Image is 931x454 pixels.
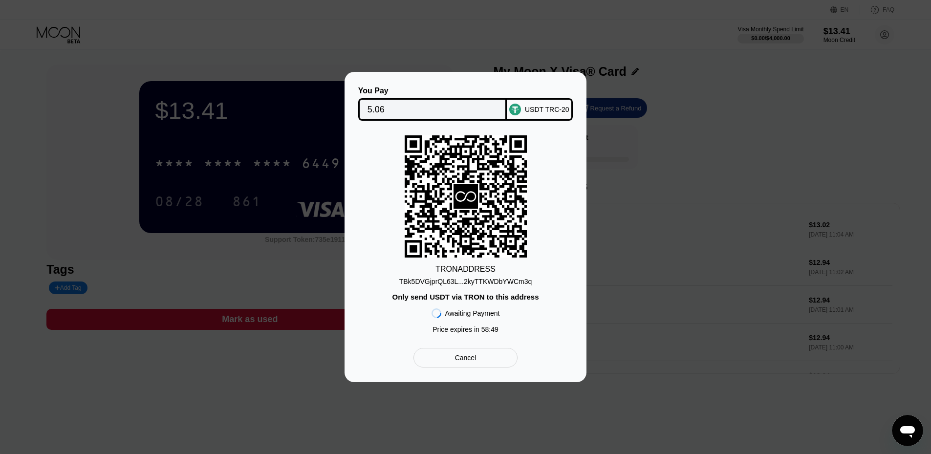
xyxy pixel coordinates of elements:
[399,274,532,285] div: TBk5DVGjprQL63L...2kyTTKWDbYWCm3q
[445,309,500,317] div: Awaiting Payment
[359,86,572,121] div: You PayUSDT TRC-20
[435,265,496,274] div: TRON ADDRESS
[358,86,507,95] div: You Pay
[481,325,498,333] span: 58 : 49
[525,106,569,113] div: USDT TRC-20
[399,278,532,285] div: TBk5DVGjprQL63L...2kyTTKWDbYWCm3q
[433,325,498,333] div: Price expires in
[413,348,518,368] div: Cancel
[892,415,923,446] iframe: Button to launch messaging window
[455,353,476,362] div: Cancel
[392,293,539,301] div: Only send USDT via TRON to this address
